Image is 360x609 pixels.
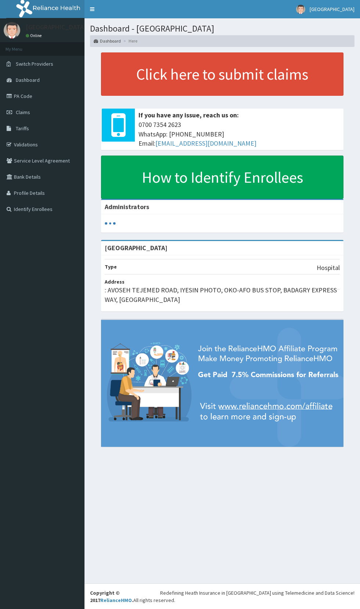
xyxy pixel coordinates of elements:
span: Claims [16,109,30,116]
a: RelianceHMO [100,597,132,603]
span: 0700 7354 2623 WhatsApp: [PHONE_NUMBER] Email: [138,120,340,148]
strong: [GEOGRAPHIC_DATA] [105,244,168,252]
p: : AVOSEH TEJEMED ROAD, IYESIN PHOTO, OKO-AFO BUS STOP, BADAGRY EXPRESS WAY, [GEOGRAPHIC_DATA] [105,285,340,304]
a: Dashboard [94,38,121,44]
a: Online [26,33,43,38]
span: Tariffs [16,125,29,132]
b: Administrators [105,203,149,211]
p: Hospital [317,263,340,273]
b: Address [105,278,125,285]
p: [GEOGRAPHIC_DATA] [26,24,86,30]
div: Redefining Heath Insurance in [GEOGRAPHIC_DATA] using Telemedicine and Data Science! [160,589,354,597]
img: User Image [4,22,20,39]
span: Switch Providers [16,61,53,67]
span: [GEOGRAPHIC_DATA] [310,6,354,12]
a: [EMAIL_ADDRESS][DOMAIN_NAME] [155,139,256,147]
span: Dashboard [16,77,40,83]
b: Type [105,263,117,270]
h1: Dashboard - [GEOGRAPHIC_DATA] [90,24,354,33]
img: User Image [296,5,305,14]
svg: audio-loading [105,218,116,229]
img: provider-team-banner.png [101,320,343,446]
li: Here [122,38,137,44]
b: If you have any issue, reach us on: [138,111,239,119]
strong: Copyright © 2017 . [90,590,133,603]
a: Click here to submit claims [101,52,343,96]
a: How to Identify Enrollees [101,156,343,199]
